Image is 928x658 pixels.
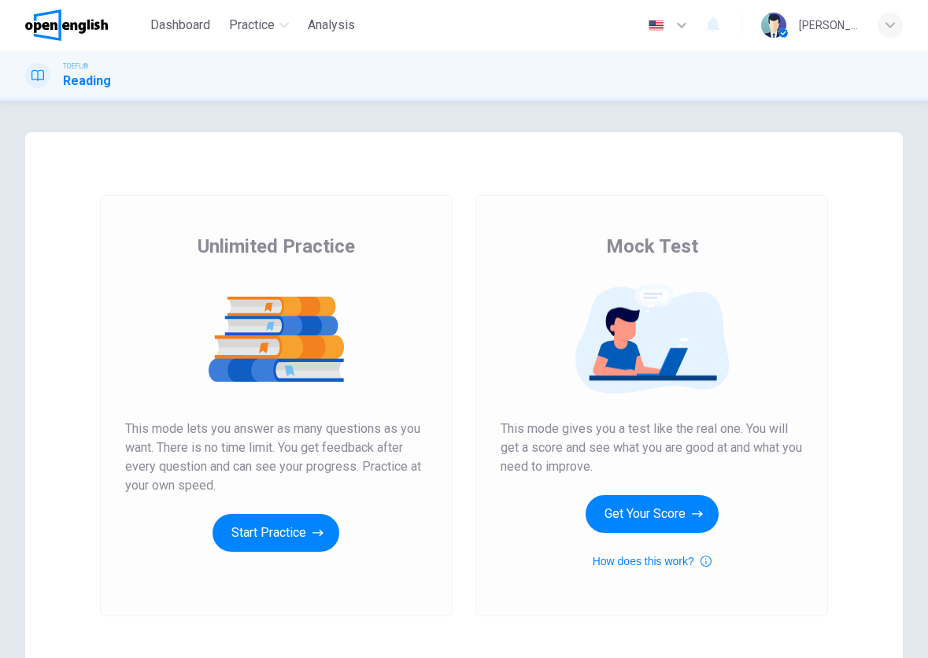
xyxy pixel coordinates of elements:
[25,9,144,41] a: OpenEnglish logo
[301,11,361,39] button: Analysis
[501,420,803,476] span: This mode gives you a test like the real one. You will get a score and see what you are good at a...
[125,420,427,495] span: This mode lets you answer as many questions as you want. There is no time limit. You get feedback...
[308,16,355,35] span: Analysis
[150,16,210,35] span: Dashboard
[606,234,698,259] span: Mock Test
[198,234,355,259] span: Unlimited Practice
[229,16,275,35] span: Practice
[144,11,216,39] button: Dashboard
[586,495,719,533] button: Get Your Score
[25,9,108,41] img: OpenEnglish logo
[213,514,339,552] button: Start Practice
[223,11,295,39] button: Practice
[799,16,859,35] div: [PERSON_NAME]
[593,552,712,571] button: How does this work?
[63,61,88,72] span: TOEFL®
[63,72,111,91] h1: Reading
[761,13,786,38] img: Profile picture
[646,20,666,31] img: en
